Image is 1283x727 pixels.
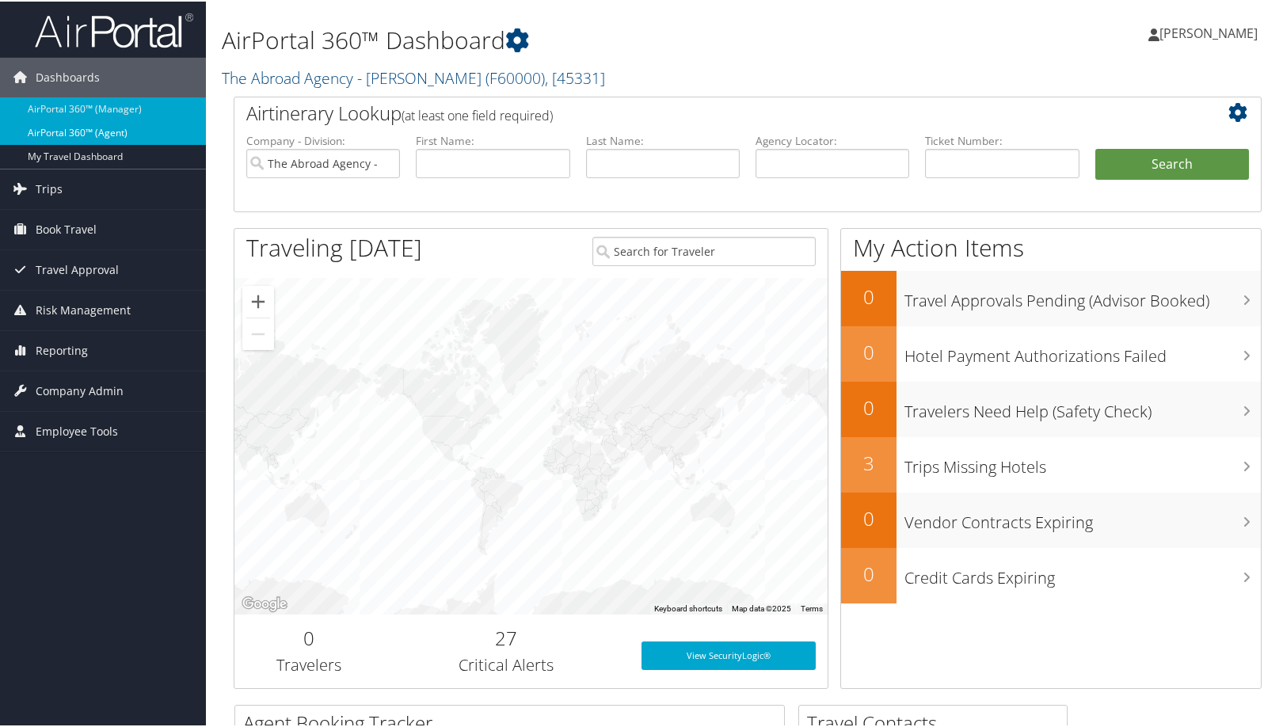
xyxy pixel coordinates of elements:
[841,325,1261,380] a: 0Hotel Payment Authorizations Failed
[1148,8,1273,55] a: [PERSON_NAME]
[841,380,1261,436] a: 0Travelers Need Help (Safety Check)
[222,66,605,87] a: The Abroad Agency - [PERSON_NAME]
[36,208,97,248] span: Book Travel
[246,623,371,650] h2: 0
[841,337,897,364] h2: 0
[222,22,923,55] h1: AirPortal 360™ Dashboard
[654,602,722,613] button: Keyboard shortcuts
[36,370,124,409] span: Company Admin
[242,317,274,348] button: Zoom out
[904,336,1261,366] h3: Hotel Payment Authorizations Failed
[242,284,274,316] button: Zoom in
[238,592,291,613] a: Open this area in Google Maps (opens a new window)
[904,447,1261,477] h3: Trips Missing Hotels
[904,391,1261,421] h3: Travelers Need Help (Safety Check)
[756,131,909,147] label: Agency Locator:
[841,504,897,531] h2: 0
[841,448,897,475] h2: 3
[841,559,897,586] h2: 0
[641,640,816,668] a: View SecurityLogic®
[841,282,897,309] h2: 0
[36,249,119,288] span: Travel Approval
[904,280,1261,310] h3: Travel Approvals Pending (Advisor Booked)
[732,603,791,611] span: Map data ©2025
[841,393,897,420] h2: 0
[1095,147,1249,179] button: Search
[841,546,1261,602] a: 0Credit Cards Expiring
[801,603,823,611] a: Terms (opens in new tab)
[841,230,1261,263] h1: My Action Items
[592,235,816,265] input: Search for Traveler
[36,329,88,369] span: Reporting
[246,653,371,675] h3: Travelers
[841,269,1261,325] a: 0Travel Approvals Pending (Advisor Booked)
[246,98,1163,125] h2: Airtinerary Lookup
[36,56,100,96] span: Dashboards
[904,558,1261,588] h3: Credit Cards Expiring
[246,230,422,263] h1: Traveling [DATE]
[841,436,1261,491] a: 3Trips Missing Hotels
[904,502,1261,532] h3: Vendor Contracts Expiring
[36,410,118,450] span: Employee Tools
[36,289,131,329] span: Risk Management
[394,623,618,650] h2: 27
[586,131,740,147] label: Last Name:
[36,168,63,207] span: Trips
[238,592,291,613] img: Google
[925,131,1079,147] label: Ticket Number:
[35,10,193,48] img: airportal-logo.png
[1159,23,1258,40] span: [PERSON_NAME]
[485,66,545,87] span: ( F60000 )
[545,66,605,87] span: , [ 45331 ]
[416,131,569,147] label: First Name:
[246,131,400,147] label: Company - Division:
[402,105,553,123] span: (at least one field required)
[841,491,1261,546] a: 0Vendor Contracts Expiring
[394,653,618,675] h3: Critical Alerts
